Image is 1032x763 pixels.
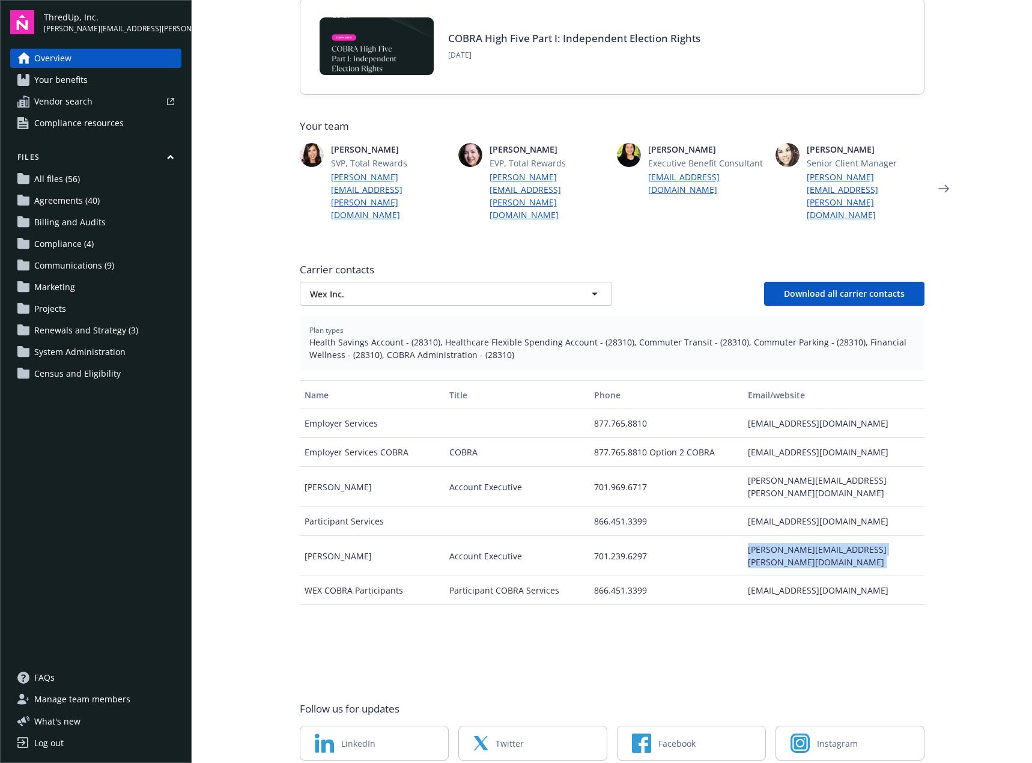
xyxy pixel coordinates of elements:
[10,114,181,133] a: Compliance resources
[10,169,181,189] a: All files (56)
[34,364,121,383] span: Census and Eligibility
[589,507,743,536] div: 866.451.3399
[300,282,612,306] button: Wex Inc.
[34,321,138,340] span: Renewals and Strategy (3)
[300,507,445,536] div: Participant Services
[34,114,124,133] span: Compliance resources
[300,726,449,761] a: LinkedIn
[617,726,766,761] a: Facebook
[10,191,181,210] a: Agreements (40)
[300,536,445,576] div: [PERSON_NAME]
[589,576,743,605] div: 866.451.3399
[309,336,915,361] span: Health Savings Account - (28310), Healthcare Flexible Spending Account - (28310), Commuter Transi...
[589,380,743,409] button: Phone
[648,157,766,169] span: Executive Benefit Consultant
[310,288,560,300] span: Wex Inc.
[10,321,181,340] a: Renewals and Strategy (3)
[34,191,100,210] span: Agreements (40)
[331,143,449,156] span: [PERSON_NAME]
[34,213,106,232] span: Billing and Audits
[817,737,858,750] span: Instagram
[34,690,130,709] span: Manage team members
[34,299,66,318] span: Projects
[648,143,766,156] span: [PERSON_NAME]
[784,288,905,299] span: Download all carrier contacts
[10,299,181,318] a: Projects
[34,49,71,68] span: Overview
[496,737,524,750] span: Twitter
[34,734,64,753] div: Log out
[449,389,584,401] div: Title
[34,70,88,90] span: Your benefits
[648,171,766,196] a: [EMAIL_ADDRESS][DOMAIN_NAME]
[589,536,743,576] div: 701.239.6297
[300,380,445,409] button: Name
[743,507,924,536] div: [EMAIL_ADDRESS][DOMAIN_NAME]
[34,342,126,362] span: System Administration
[807,143,924,156] span: [PERSON_NAME]
[445,467,589,507] div: Account Executive
[10,70,181,90] a: Your benefits
[490,171,607,221] a: [PERSON_NAME][EMAIL_ADDRESS][PERSON_NAME][DOMAIN_NAME]
[300,119,924,133] span: Your team
[594,389,738,401] div: Phone
[448,31,700,45] a: COBRA High Five Part I: Independent Election Rights
[445,536,589,576] div: Account Executive
[10,92,181,111] a: Vendor search
[34,256,114,275] span: Communications (9)
[445,438,589,467] div: COBRA
[331,171,449,221] a: [PERSON_NAME][EMAIL_ADDRESS][PERSON_NAME][DOMAIN_NAME]
[743,380,924,409] button: Email/website
[10,342,181,362] a: System Administration
[589,438,743,467] div: 877.765.8810 Option 2 COBRA
[10,234,181,254] a: Compliance (4)
[300,702,399,716] span: Follow us for updates
[445,380,589,409] button: Title
[617,143,641,167] img: photo
[743,536,924,576] div: [PERSON_NAME][EMAIL_ADDRESS][PERSON_NAME][DOMAIN_NAME]
[490,143,607,156] span: [PERSON_NAME]
[748,389,919,401] div: Email/website
[34,169,80,189] span: All files (56)
[300,438,445,467] div: Employer Services COBRA
[776,143,800,167] img: photo
[776,726,924,761] a: Instagram
[445,576,589,605] div: Participant COBRA Services
[331,157,449,169] span: SVP, Total Rewards
[34,715,80,728] span: What ' s new
[341,737,375,750] span: LinkedIn
[10,256,181,275] a: Communications (9)
[448,50,700,61] span: [DATE]
[34,92,93,111] span: Vendor search
[807,157,924,169] span: Senior Client Manager
[10,364,181,383] a: Census and Eligibility
[458,726,607,761] a: Twitter
[34,278,75,297] span: Marketing
[743,467,924,507] div: [PERSON_NAME][EMAIL_ADDRESS][PERSON_NAME][DOMAIN_NAME]
[458,143,482,167] img: photo
[300,576,445,605] div: WEX COBRA Participants
[10,278,181,297] a: Marketing
[300,143,324,167] img: photo
[658,737,696,750] span: Facebook
[589,409,743,438] div: 877.765.8810
[743,438,924,467] div: [EMAIL_ADDRESS][DOMAIN_NAME]
[305,389,440,401] div: Name
[10,213,181,232] a: Billing and Audits
[44,10,181,34] button: ThredUp, Inc.[PERSON_NAME][EMAIL_ADDRESS][PERSON_NAME][DOMAIN_NAME]
[764,282,924,306] button: Download all carrier contacts
[300,409,445,438] div: Employer Services
[10,10,34,34] img: navigator-logo.svg
[320,17,434,75] img: BLOG-Card Image - Compliance - COBRA High Five Pt 1 07-18-25.jpg
[44,23,181,34] span: [PERSON_NAME][EMAIL_ADDRESS][PERSON_NAME][DOMAIN_NAME]
[490,157,607,169] span: EVP, Total Rewards
[309,325,915,336] span: Plan types
[300,263,924,277] span: Carrier contacts
[743,576,924,605] div: [EMAIL_ADDRESS][DOMAIN_NAME]
[10,690,181,709] a: Manage team members
[34,668,55,687] span: FAQs
[300,467,445,507] div: [PERSON_NAME]
[10,152,181,167] button: Files
[589,467,743,507] div: 701.969.6717
[807,171,924,221] a: [PERSON_NAME][EMAIL_ADDRESS][PERSON_NAME][DOMAIN_NAME]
